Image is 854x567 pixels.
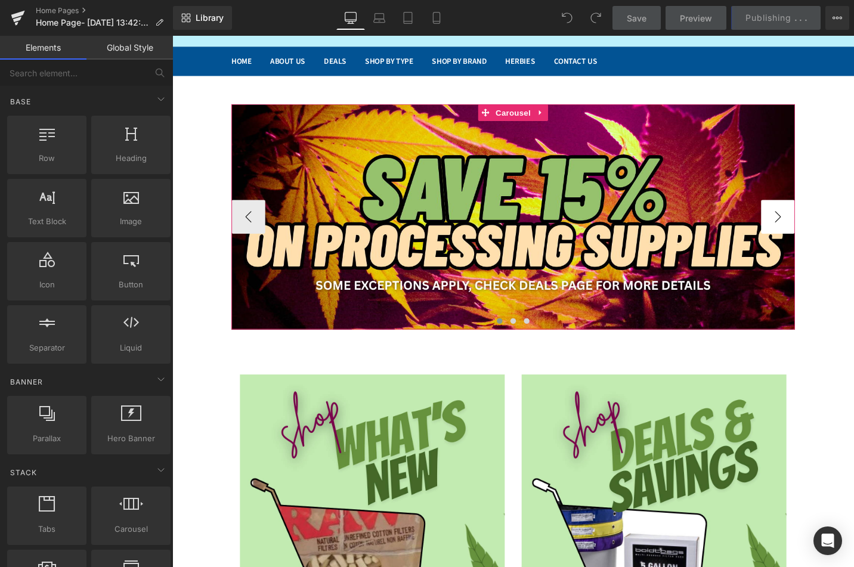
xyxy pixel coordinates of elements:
span: Text Block [11,215,83,228]
span: Liquid [95,342,167,354]
span: Carousel [95,523,167,535]
span: Separator [11,342,83,354]
span: Save [627,12,646,24]
span: Icon [11,278,83,291]
span: Button [95,278,167,291]
span: Preview [680,12,712,24]
a: Shop by Brand [266,11,342,42]
a: Laptop [365,6,394,30]
span: Base [9,96,32,107]
span: Image [95,215,167,228]
a: Expand / Collapse [382,72,398,90]
span: Row [11,152,83,165]
span: Parallax [11,432,83,445]
a: Home Pages [36,6,173,16]
a: Desktop [336,6,365,30]
span: Home Page- [DATE] 13:42:30 [36,18,150,27]
a: Shop by Type [195,11,264,42]
span: Hero Banner [95,432,167,445]
a: Preview [666,6,726,30]
a: Contact Us [395,11,459,42]
span: Tabs [11,523,83,535]
a: Herbies [344,11,393,42]
span: Stack [9,467,38,478]
a: Mobile [422,6,451,30]
button: More [825,6,849,30]
span: Library [196,13,224,23]
span: Heading [95,152,167,165]
a: New Library [173,6,232,30]
a: About Us [95,11,150,42]
a: Deals [151,11,193,42]
div: Open Intercom Messenger [813,526,842,555]
button: Redo [584,6,608,30]
a: Home [54,11,93,42]
span: Banner [9,376,44,388]
button: Undo [555,6,579,30]
span: Carousel [339,72,382,90]
a: Global Style [86,36,173,60]
a: Tablet [394,6,422,30]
